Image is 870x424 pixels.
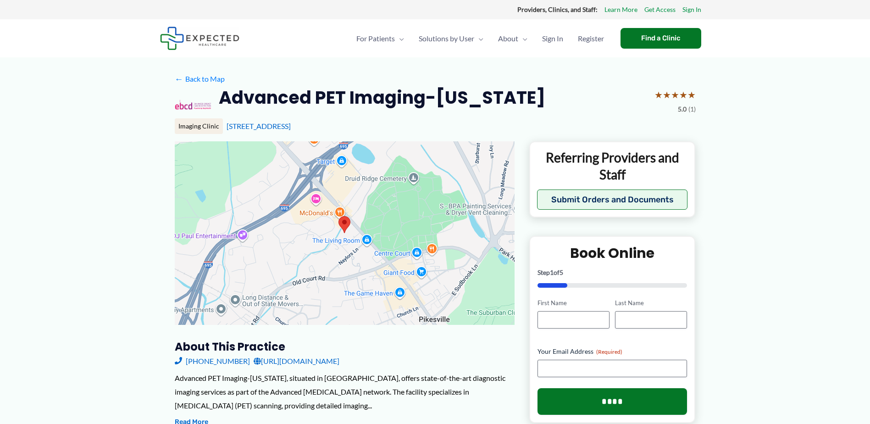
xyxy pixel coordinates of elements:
nav: Primary Site Navigation [349,22,611,55]
span: ★ [671,86,679,103]
a: Sign In [682,4,701,16]
h2: Advanced PET Imaging-[US_STATE] [219,86,545,109]
div: Advanced PET Imaging-[US_STATE], situated in [GEOGRAPHIC_DATA], offers state-of-the-art diagnosti... [175,371,515,412]
span: Solutions by User [419,22,474,55]
p: Referring Providers and Staff [537,149,688,183]
span: (Required) [596,348,622,355]
span: 1 [550,268,554,276]
span: Menu Toggle [474,22,483,55]
a: ←Back to Map [175,72,225,86]
a: Find a Clinic [621,28,701,49]
span: (1) [688,103,696,115]
span: ★ [687,86,696,103]
label: First Name [538,299,610,307]
div: Imaging Clinic [175,118,223,134]
a: [PHONE_NUMBER] [175,354,250,368]
a: [URL][DOMAIN_NAME] [254,354,339,368]
img: Expected Healthcare Logo - side, dark font, small [160,27,239,50]
span: ★ [654,86,663,103]
a: For PatientsMenu Toggle [349,22,411,55]
span: Menu Toggle [395,22,404,55]
span: For Patients [356,22,395,55]
a: [STREET_ADDRESS] [227,122,291,130]
h2: Book Online [538,244,687,262]
span: 5 [560,268,563,276]
strong: Providers, Clinics, and Staff: [517,6,598,13]
p: Step of [538,269,687,276]
a: Get Access [644,4,676,16]
span: Sign In [542,22,563,55]
span: Menu Toggle [518,22,527,55]
span: 5.0 [678,103,687,115]
a: Solutions by UserMenu Toggle [411,22,491,55]
a: Learn More [604,4,637,16]
span: ★ [663,86,671,103]
a: Register [571,22,611,55]
a: AboutMenu Toggle [491,22,535,55]
span: ← [175,74,183,83]
label: Last Name [615,299,687,307]
span: ★ [679,86,687,103]
span: Register [578,22,604,55]
button: Submit Orders and Documents [537,190,688,210]
a: Sign In [535,22,571,55]
label: Your Email Address [538,347,687,356]
span: About [498,22,518,55]
h3: About this practice [175,340,515,354]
